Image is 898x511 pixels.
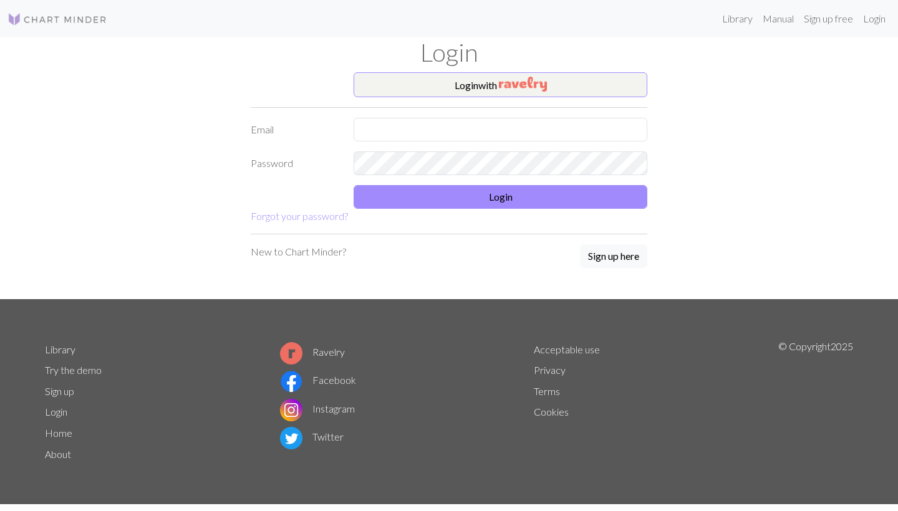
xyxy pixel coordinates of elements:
[580,244,647,269] a: Sign up here
[534,406,569,418] a: Cookies
[778,339,853,465] p: © Copyright 2025
[534,343,600,355] a: Acceptable use
[799,6,858,31] a: Sign up free
[45,427,72,439] a: Home
[534,364,566,376] a: Privacy
[280,427,302,449] img: Twitter logo
[280,399,302,421] img: Instagram logo
[580,244,647,268] button: Sign up here
[499,77,547,92] img: Ravelry
[45,406,67,418] a: Login
[251,210,348,222] a: Forgot your password?
[280,374,356,386] a: Facebook
[280,403,355,414] a: Instagram
[37,37,861,67] h1: Login
[243,151,346,175] label: Password
[7,12,107,27] img: Logo
[717,6,758,31] a: Library
[45,385,74,397] a: Sign up
[354,72,647,97] button: Loginwith
[45,448,71,460] a: About
[354,185,647,209] button: Login
[280,346,345,358] a: Ravelry
[251,244,346,259] p: New to Chart Minder?
[45,343,75,355] a: Library
[280,342,302,365] img: Ravelry logo
[280,370,302,393] img: Facebook logo
[758,6,799,31] a: Manual
[534,385,560,397] a: Terms
[280,431,344,442] a: Twitter
[243,118,346,141] label: Email
[858,6,891,31] a: Login
[45,364,102,376] a: Try the demo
